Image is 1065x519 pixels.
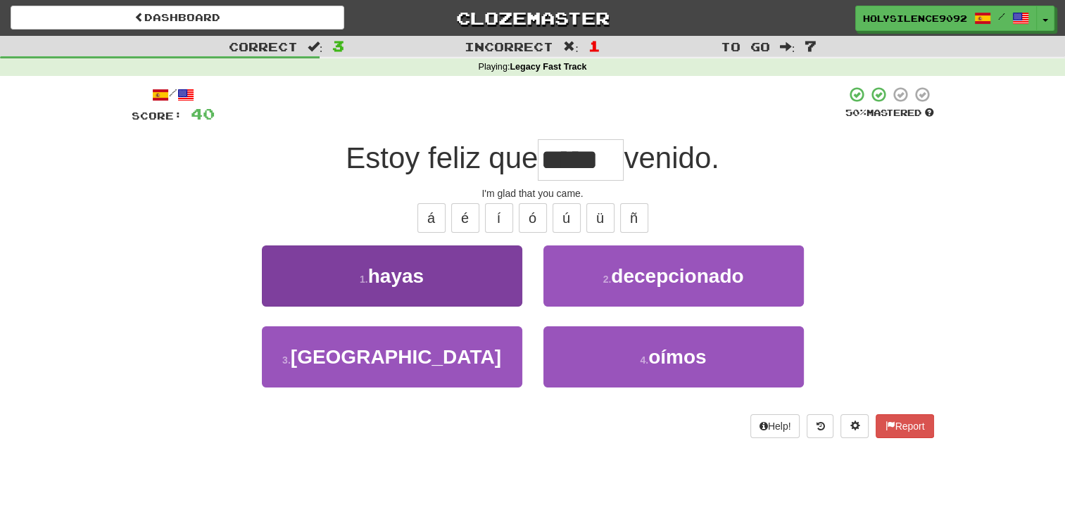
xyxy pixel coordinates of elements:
a: Dashboard [11,6,344,30]
span: / [998,11,1005,21]
button: Help! [750,414,800,438]
span: : [563,41,579,53]
span: Estoy feliz que [346,141,538,174]
button: Report [876,414,933,438]
div: I'm glad that you came. [132,186,934,200]
span: 7 [805,37,817,54]
span: [GEOGRAPHIC_DATA] [291,346,501,368]
strong: Legacy Fast Track [510,62,586,72]
small: 2 . [603,274,612,285]
span: oímos [648,346,706,368]
small: 3 . [282,354,291,366]
span: 1 [588,37,600,54]
button: ú [553,203,581,233]
span: Score: [132,110,182,122]
small: 1 . [360,274,368,285]
button: 4.oímos [543,326,804,387]
a: HolySilence9092 / [855,6,1037,31]
button: á [417,203,446,233]
span: Correct [229,39,298,53]
button: Round history (alt+y) [807,414,833,438]
span: 3 [332,37,344,54]
div: / [132,86,215,103]
span: : [308,41,323,53]
button: é [451,203,479,233]
span: : [780,41,795,53]
button: í [485,203,513,233]
button: 3.[GEOGRAPHIC_DATA] [262,326,522,387]
span: hayas [368,265,424,287]
a: Clozemaster [365,6,699,30]
button: 2.decepcionado [543,245,804,307]
span: To go [721,39,770,53]
span: 50 % [845,107,867,118]
span: HolySilence9092 [863,12,967,25]
span: 40 [191,105,215,122]
small: 4 . [640,354,648,366]
button: ñ [620,203,648,233]
button: 1.hayas [262,245,522,307]
span: decepcionado [611,265,743,287]
span: venido. [624,141,719,174]
button: ó [519,203,547,233]
button: ü [586,203,615,233]
span: Incorrect [465,39,553,53]
div: Mastered [845,107,934,120]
